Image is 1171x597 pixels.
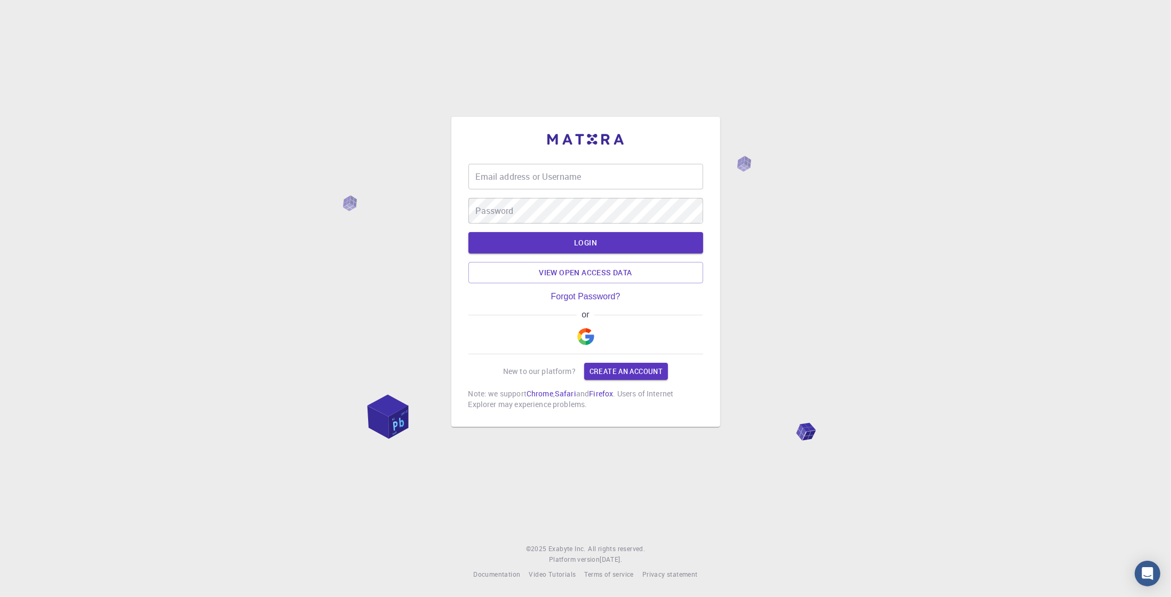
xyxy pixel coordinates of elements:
span: or [577,310,594,320]
span: Terms of service [584,570,633,578]
a: Forgot Password? [551,292,620,301]
a: Chrome [527,388,553,399]
span: All rights reserved. [588,544,645,554]
button: LOGIN [468,232,703,253]
p: Note: we support , and . Users of Internet Explorer may experience problems. [468,388,703,410]
span: [DATE] . [600,555,622,563]
span: Documentation [473,570,520,578]
a: Terms of service [584,569,633,580]
span: Exabyte Inc. [548,544,586,553]
a: Exabyte Inc. [548,544,586,554]
a: View open access data [468,262,703,283]
span: Platform version [549,554,600,565]
a: Safari [555,388,576,399]
span: Privacy statement [642,570,698,578]
a: [DATE]. [600,554,622,565]
a: Firefox [589,388,613,399]
span: Video Tutorials [529,570,576,578]
p: New to our platform? [503,366,576,377]
a: Privacy statement [642,569,698,580]
a: Video Tutorials [529,569,576,580]
div: Open Intercom Messenger [1135,561,1160,586]
a: Documentation [473,569,520,580]
a: Create an account [584,363,668,380]
span: © 2025 [526,544,548,554]
img: Google [577,328,594,345]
